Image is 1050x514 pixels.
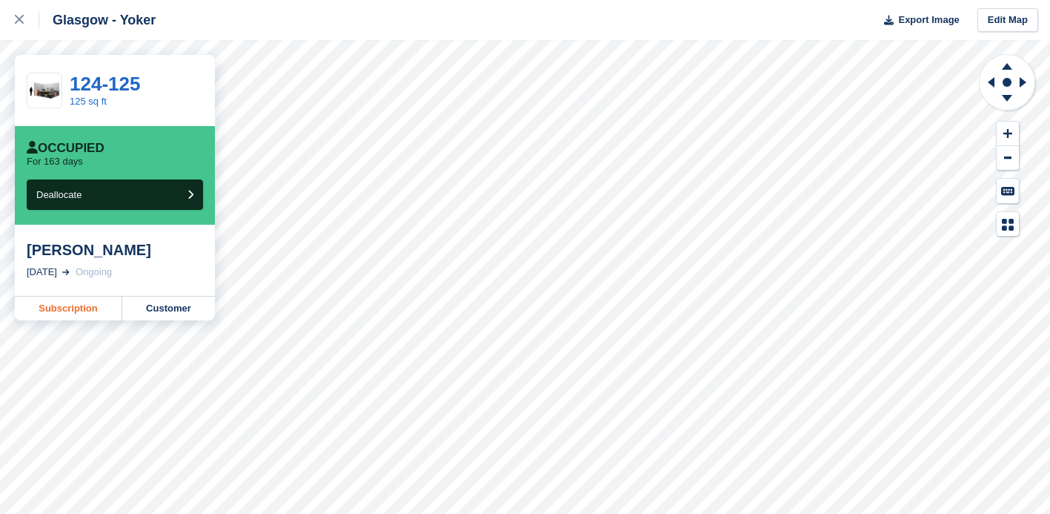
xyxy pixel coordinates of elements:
[997,146,1019,171] button: Zoom Out
[27,78,62,104] img: 125-sqft-unit.jpg
[36,189,82,200] span: Deallocate
[997,212,1019,237] button: Map Legend
[27,179,203,210] button: Deallocate
[70,96,107,107] a: 125 sq ft
[15,297,122,320] a: Subscription
[27,141,104,156] div: Occupied
[122,297,215,320] a: Customer
[898,13,959,27] span: Export Image
[76,265,112,280] div: Ongoing
[27,241,203,259] div: [PERSON_NAME]
[62,269,70,275] img: arrow-right-light-icn-cde0832a797a2874e46488d9cf13f60e5c3a73dbe684e267c42b8395dfbc2abf.svg
[70,73,140,95] a: 124-125
[977,8,1038,33] a: Edit Map
[27,265,57,280] div: [DATE]
[39,11,156,29] div: Glasgow - Yoker
[875,8,960,33] button: Export Image
[997,122,1019,146] button: Zoom In
[27,156,83,168] p: For 163 days
[997,179,1019,203] button: Keyboard Shortcuts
